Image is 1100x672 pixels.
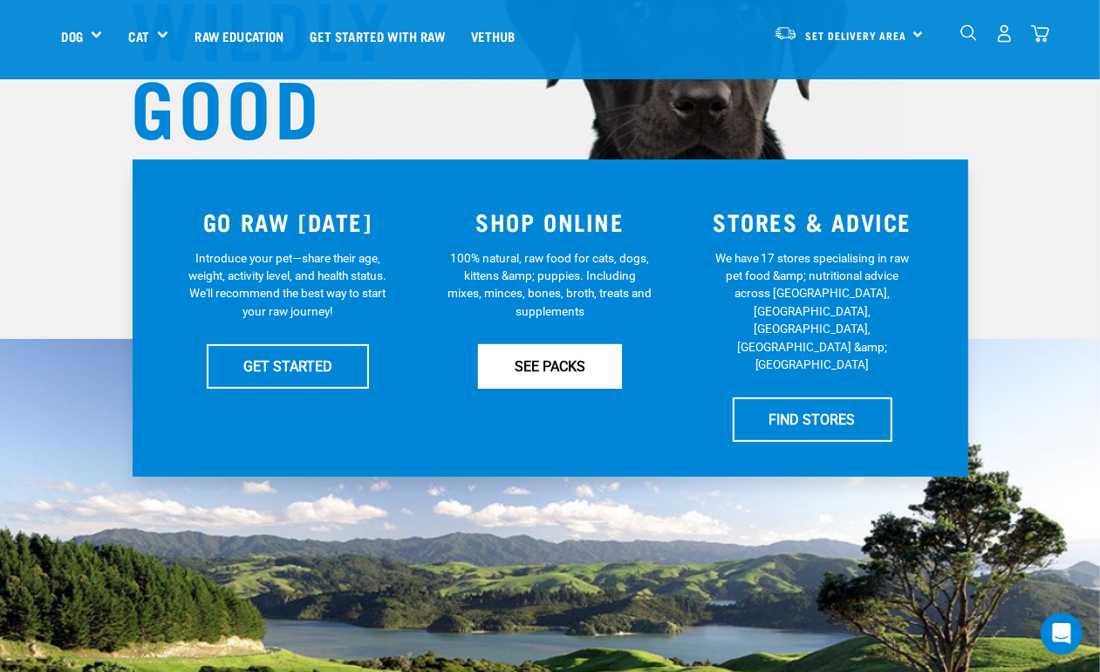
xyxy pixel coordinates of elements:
[429,208,671,235] h3: SHOP ONLINE
[692,208,933,235] h3: STORES & ADVICE
[167,208,409,235] h3: GO RAW [DATE]
[1041,613,1083,655] div: Open Intercom Messenger
[1031,24,1049,43] img: home-icon@2x.png
[478,344,622,388] a: SEE PACKS
[181,1,297,71] a: Raw Education
[960,24,977,41] img: home-icon-1@2x.png
[710,249,915,374] p: We have 17 stores specialising in raw pet food &amp; nutritional advice across [GEOGRAPHIC_DATA],...
[448,249,652,321] p: 100% natural, raw food for cats, dogs, kittens &amp; puppies. Including mixes, minces, bones, bro...
[207,344,369,388] a: GET STARTED
[297,1,458,71] a: Get started with Raw
[995,24,1014,43] img: user.png
[128,26,148,46] a: Cat
[458,1,529,71] a: Vethub
[806,32,907,38] span: Set Delivery Area
[185,249,390,321] p: Introduce your pet—share their age, weight, activity level, and health status. We'll recommend th...
[733,397,892,441] a: FIND STORES
[774,25,797,41] img: van-moving.png
[62,26,83,46] a: Dog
